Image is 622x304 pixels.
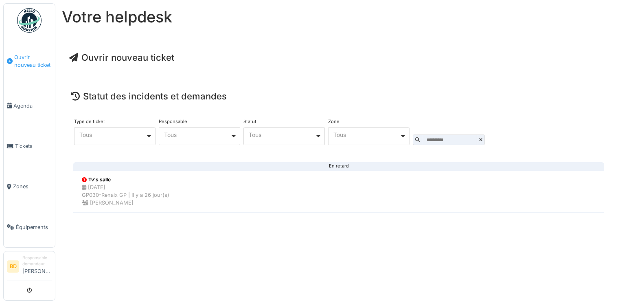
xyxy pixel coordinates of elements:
[4,126,55,166] a: Tickets
[22,255,52,267] div: Responsable demandeur
[14,53,52,69] span: Ouvrir nouveau ticket
[243,119,256,124] label: Statut
[159,119,187,124] label: Responsable
[4,37,55,86] a: Ouvrir nouveau ticket
[80,166,598,167] div: En retard
[4,166,55,207] a: Zones
[16,223,52,231] span: Équipements
[17,8,42,33] img: Badge_color-CXgf-gQk.svg
[69,52,174,63] a: Ouvrir nouveau ticket
[15,142,52,150] span: Tickets
[249,132,315,137] div: Tous
[82,183,169,207] div: [DATE] GP030-Renaix GP | Il y a 26 jour(s) [PERSON_NAME]
[333,132,400,137] div: Tous
[328,119,339,124] label: Zone
[73,170,604,213] a: Tv's salle [DATE]GP030-Renaix GP | Il y a 26 jour(s) [PERSON_NAME]
[4,86,55,126] a: Agenda
[82,176,169,183] div: Tv's salle
[74,119,105,124] label: Type de ticket
[4,207,55,247] a: Équipements
[13,183,52,190] span: Zones
[7,260,19,273] li: BD
[79,132,146,137] div: Tous
[22,255,52,278] li: [PERSON_NAME]
[13,102,52,110] span: Agenda
[7,255,52,280] a: BD Responsable demandeur[PERSON_NAME]
[164,132,230,137] div: Tous
[71,91,607,101] h4: Statut des incidents et demandes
